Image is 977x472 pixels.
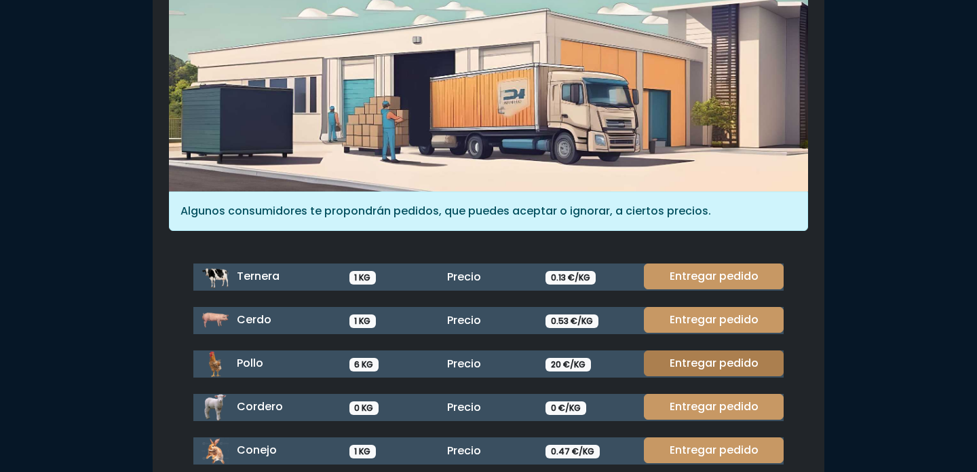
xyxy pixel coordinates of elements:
div: Precio [439,399,537,416]
a: Entregar pedido [644,264,784,289]
span: 0.47 €/KG [545,445,600,458]
span: Pollo [237,355,263,371]
a: Entregar pedido [644,307,784,333]
div: Precio [439,356,537,372]
span: 1 KG [349,314,377,328]
span: 0.53 €/KG [545,314,598,328]
a: Entregar pedido [644,394,784,420]
img: conejo.png [202,437,229,465]
span: 20 €/KG [545,358,591,371]
div: Precio [439,443,537,459]
span: 1 KG [349,445,377,458]
span: Ternera [237,268,280,284]
div: Precio [439,312,537,329]
div: Algunos consumidores te propondrán pedidos, que puedes aceptar o ignorar, a ciertos precios. [169,192,808,231]
span: Conejo [237,442,277,458]
img: ternera.png [202,264,229,291]
img: cerdo.png [202,307,229,334]
a: Entregar pedido [644,350,784,376]
span: 0 €/KG [545,401,586,415]
span: 0 KG [349,401,379,415]
div: Precio [439,269,537,285]
span: Cerdo [237,312,271,327]
span: 6 KG [349,358,379,371]
a: Entregar pedido [644,437,784,463]
span: Cordero [237,399,283,414]
img: pollo.png [202,350,229,378]
span: 1 KG [349,271,377,285]
span: 0.13 €/KG [545,271,596,285]
img: cordero.png [202,394,229,421]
